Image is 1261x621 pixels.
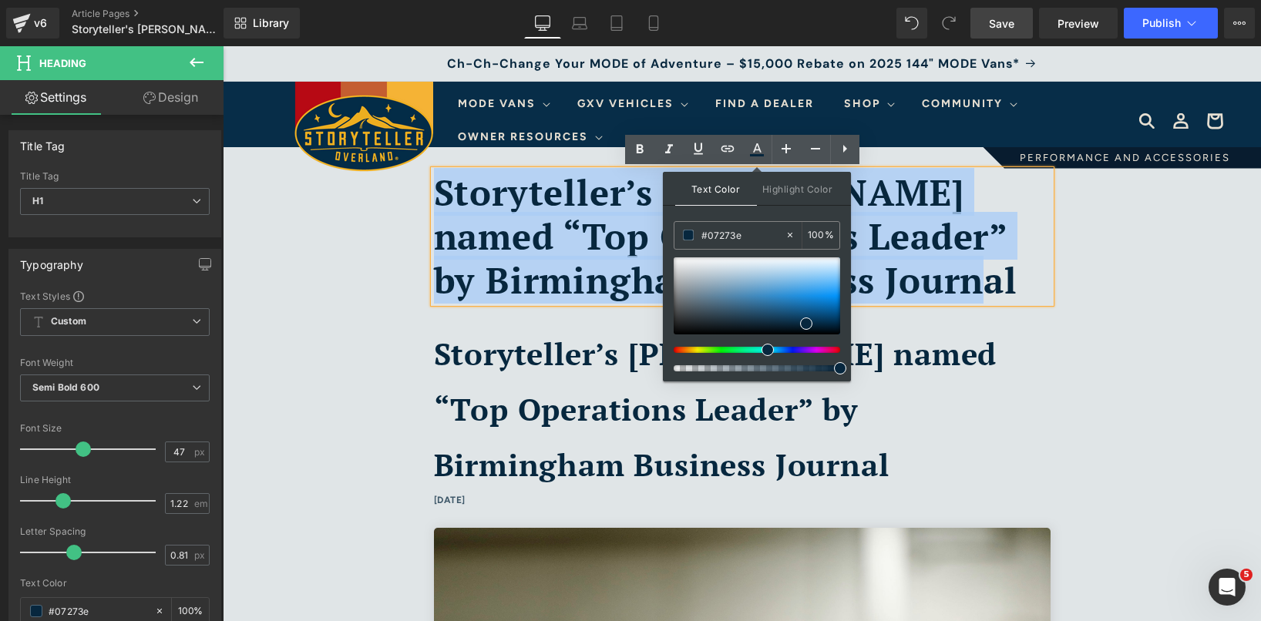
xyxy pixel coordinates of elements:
div: Title Tag [20,131,66,153]
span: Owner Resources [235,84,365,98]
span: Preview [1058,15,1099,32]
h6: [DATE] [211,446,828,463]
span: Community [699,51,780,65]
div: Line Height [20,475,210,485]
span: Library [253,16,289,30]
span: px [194,550,207,560]
span: Heading [39,57,86,69]
span: Storyteller's [PERSON_NAME] named "Top Operations Leader" by Birmingham Business Journal [72,23,220,35]
summary: MODE Vans [226,42,334,74]
button: Publish [1124,8,1218,39]
div: Text Color [20,578,210,589]
div: Font Size [20,423,210,434]
div: v6 [31,13,50,33]
button: More [1224,8,1255,39]
h1: Storyteller’s [PERSON_NAME] named “Top Operations Leader” by Birmingham Business Journal [211,124,828,257]
summary: Shop [612,42,678,74]
div: Text Styles [20,290,210,302]
button: Undo [896,8,927,39]
summary: Search [907,58,941,92]
a: Desktop [524,8,561,39]
span: MODE Vans [235,51,313,65]
span: Shop [621,51,657,65]
span: px [194,447,207,457]
a: v6 [6,8,59,39]
summary: GXV Vehicles [345,42,472,74]
a: Find a Dealer [483,42,600,74]
span: Text Color [675,172,757,206]
a: Laptop [561,8,598,39]
a: Mobile [635,8,672,39]
p: Ch-Ch-Change Your MODE of Adventure – $15,000 Rebate on 2025 144" MODE Vans* [15,8,1023,27]
a: New Library [224,8,300,39]
iframe: Intercom live chat [1209,569,1246,606]
summary: Owner Resources [226,75,386,107]
b: Semi Bold 600 [32,381,99,393]
span: Save [989,15,1014,32]
div: Typography [20,250,83,271]
a: Preview [1039,8,1118,39]
summary: Community [690,42,801,74]
img: Storyteller Overland [72,35,210,126]
a: Article Pages [72,8,249,20]
span: Highlight Color [757,172,839,205]
span: em [194,498,207,509]
a: Design [115,80,227,115]
a: Tablet [598,8,635,39]
div: Title Tag [20,171,210,182]
span: Publish [1142,17,1181,29]
b: H1 [32,195,43,206]
input: Color [49,603,147,619]
b: Custom [51,315,86,328]
div: Letter Spacing [20,526,210,537]
div: % [802,222,839,249]
input: Color [701,227,785,243]
button: Redo [933,8,964,39]
span: GXV Vehicles [355,51,451,65]
div: Font Weight [20,357,210,368]
span: Find a Dealer [493,51,591,65]
b: Storyteller’s [PERSON_NAME] named “Top Operations Leader” by Birmingham Business Journal [211,287,775,438]
span: 5 [1240,569,1253,581]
